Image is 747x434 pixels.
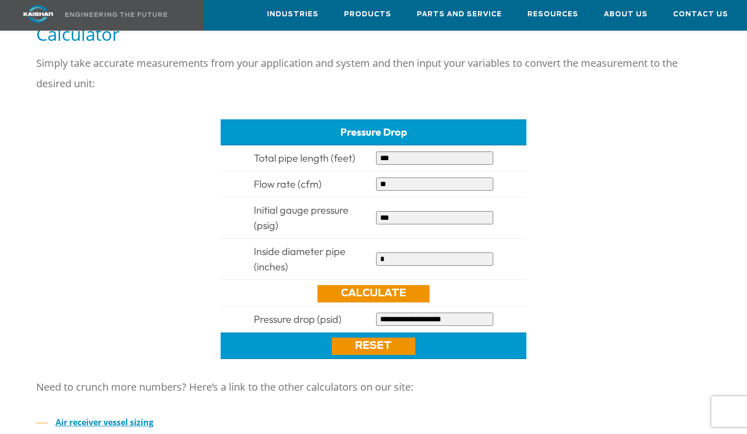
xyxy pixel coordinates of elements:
[673,9,728,20] span: Contact Us
[344,9,391,20] span: Products
[527,9,578,20] span: Resources
[332,338,415,355] a: Reset
[604,1,648,28] a: About Us
[254,313,341,325] span: Pressure drop (psid)
[36,22,711,45] h5: Calculator
[254,151,355,164] span: Total pipe length (feet)
[344,1,391,28] a: Products
[254,177,322,190] span: Flow rate (cfm)
[267,9,318,20] span: Industries
[527,1,578,28] a: Resources
[673,1,728,28] a: Contact Us
[317,285,430,302] a: Calculate
[36,53,711,94] p: Simply take accurate measurements from your application and system and then input your variables ...
[604,9,648,20] span: About Us
[417,1,502,28] a: Parts and Service
[56,417,153,428] a: Air receiver vessel sizing
[254,245,345,273] span: Inside diameter pipe (inches)
[65,12,167,17] img: Engineering the future
[254,203,349,232] span: Initial gauge pressure (psig)
[36,377,711,397] p: Need to crunch more numbers? Here’s a link to the other calculators on our site:
[267,1,318,28] a: Industries
[340,125,407,138] span: Pressure Drop
[417,9,502,20] span: Parts and Service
